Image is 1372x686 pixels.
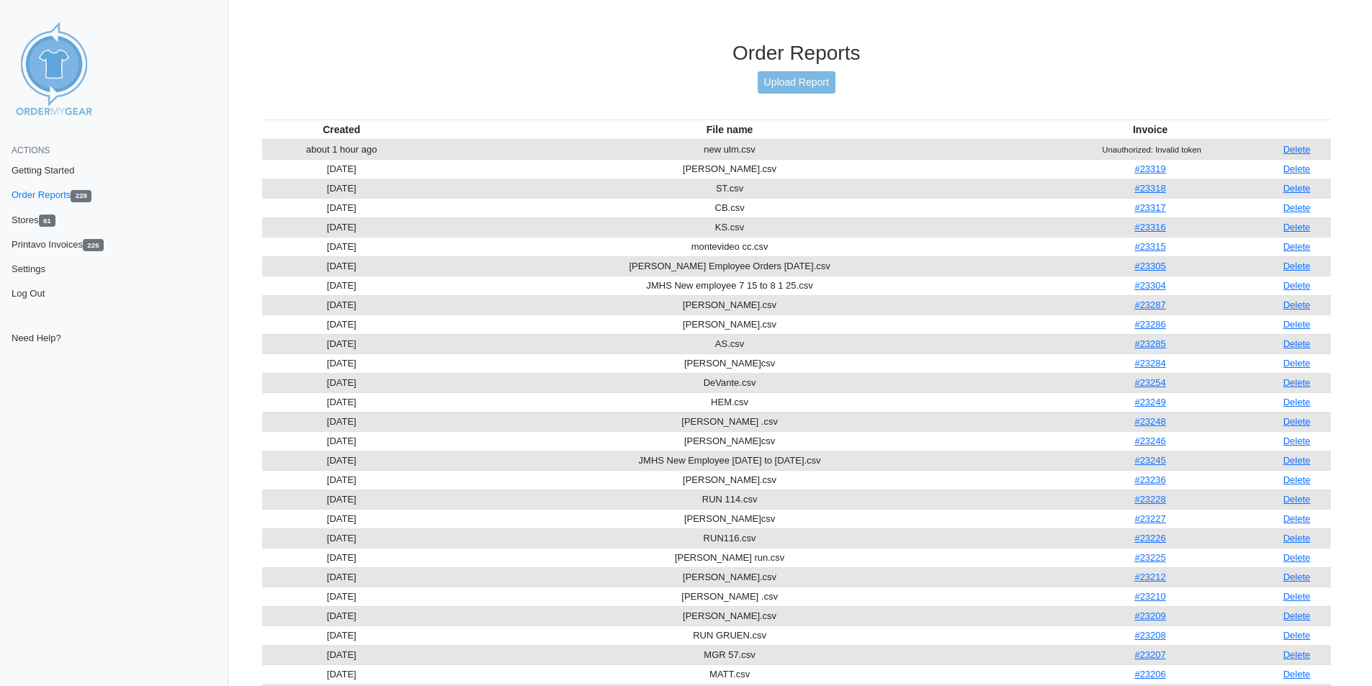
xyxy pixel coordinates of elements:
[1283,163,1311,174] a: Delete
[262,412,421,431] td: [DATE]
[421,626,1038,645] td: RUN GRUEN.csv
[262,353,421,373] td: [DATE]
[1134,591,1165,602] a: #23210
[1283,319,1311,330] a: Delete
[1134,416,1165,427] a: #23248
[1134,202,1165,213] a: #23317
[1283,630,1311,641] a: Delete
[1134,319,1165,330] a: #23286
[262,256,421,276] td: [DATE]
[1283,455,1311,466] a: Delete
[421,412,1038,431] td: [PERSON_NAME] .csv
[1283,397,1311,407] a: Delete
[262,159,421,179] td: [DATE]
[1134,513,1165,524] a: #23227
[421,315,1038,334] td: [PERSON_NAME].csv
[262,315,421,334] td: [DATE]
[1134,397,1165,407] a: #23249
[83,239,104,251] span: 226
[262,587,421,606] td: [DATE]
[421,276,1038,295] td: JMHS New employee 7 15 to 8 1 25.csv
[262,198,421,217] td: [DATE]
[1134,241,1165,252] a: #23315
[1134,183,1165,194] a: #23318
[1283,261,1311,271] a: Delete
[1134,261,1165,271] a: #23305
[758,71,835,94] a: Upload Report
[1134,649,1165,660] a: #23207
[71,190,91,202] span: 228
[1283,416,1311,427] a: Delete
[1134,533,1165,543] a: #23226
[262,548,421,567] td: [DATE]
[421,179,1038,198] td: ST.csv
[1134,377,1165,388] a: #23254
[1283,533,1311,543] a: Delete
[421,119,1038,140] th: File name
[421,217,1038,237] td: KS.csv
[421,645,1038,664] td: MGR 57.csv
[1134,435,1165,446] a: #23246
[421,451,1038,470] td: JMHS New Employee [DATE] to [DATE].csv
[421,237,1038,256] td: montevideo cc.csv
[1283,377,1311,388] a: Delete
[1283,280,1311,291] a: Delete
[262,626,421,645] td: [DATE]
[421,373,1038,392] td: DeVante.csv
[421,431,1038,451] td: [PERSON_NAME]csv
[1283,669,1311,680] a: Delete
[1283,435,1311,446] a: Delete
[1134,299,1165,310] a: #23287
[421,256,1038,276] td: [PERSON_NAME] Employee Orders [DATE].csv
[1283,649,1311,660] a: Delete
[262,509,421,528] td: [DATE]
[421,664,1038,684] td: MATT.csv
[262,451,421,470] td: [DATE]
[1041,143,1260,156] div: Unauthorized: Invalid token
[1283,202,1311,213] a: Delete
[1134,474,1165,485] a: #23236
[262,664,421,684] td: [DATE]
[421,334,1038,353] td: AS.csv
[262,567,421,587] td: [DATE]
[1134,222,1165,233] a: #23316
[421,489,1038,509] td: RUN 114.csv
[262,119,421,140] th: Created
[1134,358,1165,369] a: #23284
[1283,338,1311,349] a: Delete
[1134,552,1165,563] a: #23225
[1283,513,1311,524] a: Delete
[262,431,421,451] td: [DATE]
[421,567,1038,587] td: [PERSON_NAME].csv
[1134,280,1165,291] a: #23304
[1134,669,1165,680] a: #23206
[421,140,1038,160] td: new ulm.csv
[262,373,421,392] td: [DATE]
[421,392,1038,412] td: HEM.csv
[1283,183,1311,194] a: Delete
[421,198,1038,217] td: CB.csv
[262,489,421,509] td: [DATE]
[421,353,1038,373] td: [PERSON_NAME]csv
[1134,630,1165,641] a: #23208
[421,159,1038,179] td: [PERSON_NAME].csv
[262,334,421,353] td: [DATE]
[1134,338,1165,349] a: #23285
[1134,610,1165,621] a: #23209
[262,645,421,664] td: [DATE]
[1283,610,1311,621] a: Delete
[1038,119,1263,140] th: Invoice
[1283,474,1311,485] a: Delete
[262,237,421,256] td: [DATE]
[262,295,421,315] td: [DATE]
[262,41,1332,66] h3: Order Reports
[262,140,421,160] td: about 1 hour ago
[421,606,1038,626] td: [PERSON_NAME].csv
[1134,494,1165,505] a: #23228
[421,548,1038,567] td: [PERSON_NAME] run.csv
[262,217,421,237] td: [DATE]
[262,528,421,548] td: [DATE]
[262,606,421,626] td: [DATE]
[1134,455,1165,466] a: #23245
[421,470,1038,489] td: [PERSON_NAME].csv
